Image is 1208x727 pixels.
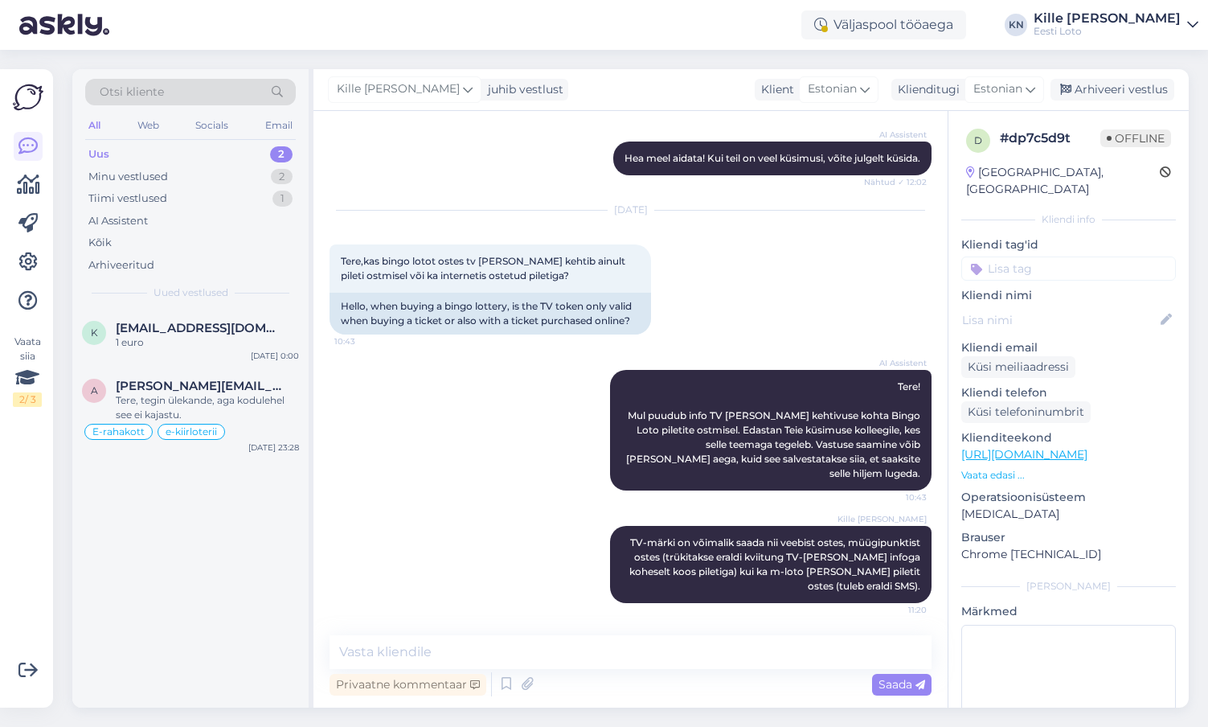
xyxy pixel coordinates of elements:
[272,191,293,207] div: 1
[974,134,982,146] span: d
[1050,79,1174,101] div: Arhiveeri vestlus
[154,285,228,300] span: Uued vestlused
[961,287,1176,304] p: Kliendi nimi
[91,327,98,339] span: k
[973,80,1022,98] span: Estonian
[92,427,145,437] span: E-rahakott
[1034,12,1181,25] div: Kille [PERSON_NAME]
[481,81,563,98] div: juhib vestlust
[1034,12,1198,38] a: Kille [PERSON_NAME]Eesti Loto
[891,81,960,98] div: Klienditugi
[866,357,927,369] span: AI Assistent
[961,257,1176,281] input: Lisa tag
[961,212,1176,227] div: Kliendi info
[961,384,1176,401] p: Kliendi telefon
[85,115,104,136] div: All
[837,513,927,525] span: Kille [PERSON_NAME]
[1034,25,1181,38] div: Eesti Loto
[88,169,168,185] div: Minu vestlused
[334,335,395,347] span: 10:43
[1000,129,1100,148] div: # dp7c5d9t
[88,146,109,162] div: Uus
[116,379,283,393] span: andera.lohmus@mail.ee
[961,489,1176,506] p: Operatsioonisüsteem
[866,129,927,141] span: AI Assistent
[116,393,299,422] div: Tere, tegin ülekande, aga kodulehel see ei kajastu.
[13,392,42,407] div: 2 / 3
[13,335,42,407] div: Vaata siia
[961,429,1176,446] p: Klienditeekond
[866,604,927,616] span: 11:20
[808,80,857,98] span: Estonian
[166,427,217,437] span: e-kiirloterii
[966,164,1160,198] div: [GEOGRAPHIC_DATA], [GEOGRAPHIC_DATA]
[88,257,154,273] div: Arhiveeritud
[864,176,927,188] span: Nähtud ✓ 12:02
[262,115,296,136] div: Email
[878,677,925,692] span: Saada
[248,442,299,454] div: [DATE] 23:28
[88,213,148,229] div: AI Assistent
[961,468,1176,483] p: Vaata edasi ...
[629,536,923,592] span: TV-märki on võimalik saada nii veebist ostes, müügipunktist ostes (trükitakse eraldi kviitung TV-...
[271,169,293,185] div: 2
[192,115,231,136] div: Socials
[330,674,486,696] div: Privaatne kommentaar
[1100,129,1171,147] span: Offline
[624,152,920,164] span: Hea meel aidata! Kui teil on veel küsimusi, võite julgelt küsida.
[270,146,293,162] div: 2
[961,356,1075,378] div: Küsi meiliaadressi
[961,579,1176,594] div: [PERSON_NAME]
[100,84,164,101] span: Otsi kliente
[134,115,162,136] div: Web
[961,506,1176,523] p: [MEDICAL_DATA]
[1005,14,1027,36] div: KN
[116,321,283,335] span: kadipadi29@gmail.com
[13,82,43,113] img: Askly Logo
[962,311,1157,329] input: Lisa nimi
[330,203,932,217] div: [DATE]
[961,603,1176,620] p: Märkmed
[337,80,460,98] span: Kille [PERSON_NAME]
[88,235,112,251] div: Kõik
[88,191,167,207] div: Tiimi vestlused
[626,380,923,479] span: Tere! Mul puudub info TV [PERSON_NAME] kehtivuse kohta Bingo Loto piletite ostmisel. Edastan Teie...
[341,255,628,281] span: Tere,kas bingo lotot ostes tv [PERSON_NAME] kehtib ainult pileti ostmisel või ka internetis ostet...
[755,81,794,98] div: Klient
[961,447,1087,462] a: [URL][DOMAIN_NAME]
[961,401,1091,423] div: Küsi telefoninumbrit
[330,293,651,335] div: Hello, when buying a bingo lottery, is the TV token only valid when buying a ticket or also with ...
[251,350,299,362] div: [DATE] 0:00
[116,335,299,350] div: 1 euro
[866,491,927,503] span: 10:43
[961,339,1176,356] p: Kliendi email
[961,236,1176,253] p: Kliendi tag'id
[961,546,1176,563] p: Chrome [TECHNICAL_ID]
[961,529,1176,546] p: Brauser
[801,10,966,39] div: Väljaspool tööaega
[91,384,98,396] span: a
